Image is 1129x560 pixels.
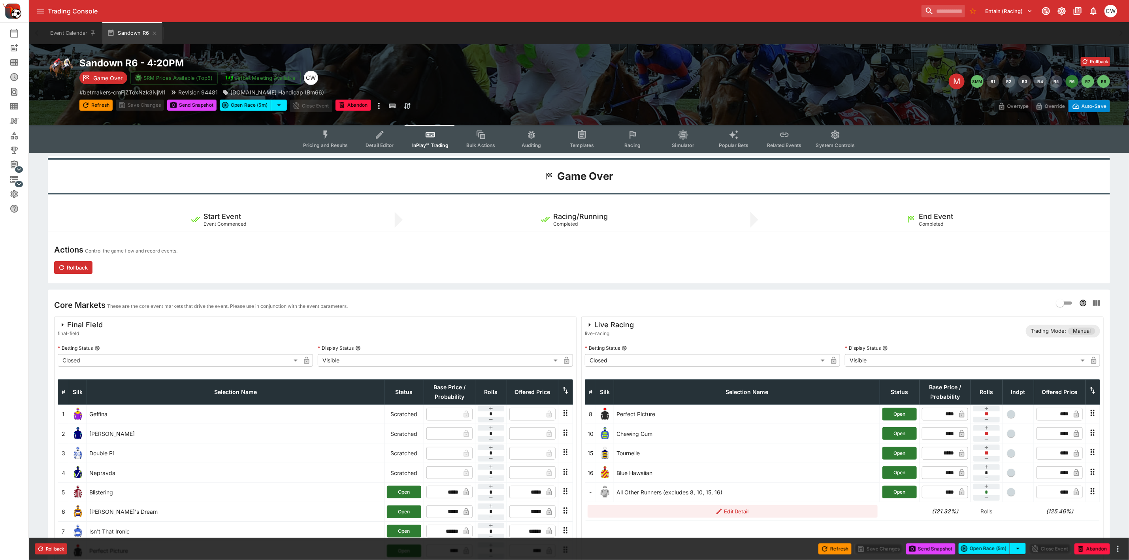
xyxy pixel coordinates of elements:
[1068,327,1095,335] span: Manual
[102,22,162,44] button: Sandown R6
[54,261,92,274] button: Rollback
[475,379,507,404] th: Rolls
[9,43,32,53] div: New Event
[971,379,1003,404] th: Rolls
[387,505,421,518] button: Open
[1055,4,1069,18] button: Toggle light/dark mode
[58,404,69,424] td: 1
[130,71,218,85] button: SRM Prices Available (Top5)
[614,443,880,463] td: Tournelle
[949,74,965,89] div: Edit Meeting
[981,5,1037,17] button: Select Tenant
[34,4,48,18] button: open drawer
[588,505,878,518] button: Edit Detail
[1034,75,1047,88] button: R4
[1003,75,1015,88] button: R2
[387,410,421,418] p: Scratched
[1074,543,1110,554] button: Abandon
[585,345,620,351] p: Betting Status
[9,160,32,170] div: Management
[1010,543,1026,554] button: select merge strategy
[585,404,596,424] td: 8
[1104,5,1117,17] div: Christopher Winter
[387,486,421,498] button: Open
[58,463,69,482] td: 4
[9,58,32,67] div: Meetings
[178,88,218,96] p: Revision 94481
[221,71,301,85] button: Jetbet Meeting Available
[9,204,32,213] div: Help & Support
[204,212,241,221] h5: Start Event
[1097,75,1110,88] button: R8
[553,212,608,221] h5: Racing/Running
[919,221,944,227] span: Completed
[220,100,287,111] div: split button
[1032,100,1069,112] button: Override
[220,100,271,111] button: Open Race (5m)
[973,507,1000,515] p: Rolls
[35,543,67,554] button: Rollback
[72,447,84,460] img: runner 3
[387,469,421,477] p: Scratched
[920,379,971,404] th: Base Price / Probability
[614,379,880,404] th: Selection Name
[1003,379,1034,404] th: Independent
[672,142,694,148] span: Simulator
[882,447,917,460] button: Open
[507,379,558,404] th: Offered Price
[1081,57,1110,66] button: Rollback
[1082,102,1106,110] p: Auto-Save
[1066,75,1078,88] button: R6
[1045,102,1065,110] p: Override
[304,71,318,85] div: Chris Winter
[971,75,984,88] button: SMM
[72,427,84,440] img: runner 2
[614,483,880,502] td: All Other Runners (excludes 8, 10, 15, 16)
[58,483,69,502] td: 5
[107,302,348,310] p: These are the core event markets that drive the event. Please use in conjunction with the event p...
[994,100,1110,112] div: Start From
[58,424,69,443] td: 2
[58,354,300,367] div: Closed
[1102,2,1120,20] button: Christopher Winter
[87,502,385,521] td: [PERSON_NAME]'s Dream
[959,543,1010,554] button: Open Race (5m)
[922,507,969,515] h6: (121.32%)
[222,88,324,96] div: Lockettled.au Handicap (Bm66)
[1113,544,1123,554] button: more
[45,22,101,44] button: Event Calendar
[719,142,748,148] span: Popular Bets
[303,142,348,148] span: Pricing and Results
[882,408,917,420] button: Open
[58,330,103,338] span: final-field
[906,543,956,554] button: Send Snapshot
[599,447,611,460] img: runner 15
[72,466,84,479] img: runner 4
[971,75,1110,88] nav: pagination navigation
[570,142,594,148] span: Templates
[880,379,920,404] th: Status
[424,379,475,404] th: Base Price / Probability
[466,142,496,148] span: Bulk Actions
[9,72,32,82] div: Futures
[599,427,611,440] img: runner 10
[87,379,385,404] th: Selection Name
[585,379,596,404] th: #
[585,483,596,502] td: -
[585,424,596,443] td: 10
[366,142,394,148] span: Detail Editor
[767,142,801,148] span: Related Events
[387,525,421,537] button: Open
[72,505,84,518] img: runner 6
[9,102,32,111] div: Template Search
[374,100,384,112] button: more
[72,525,84,537] img: runner 7
[1074,544,1110,552] span: Mark an event as closed and abandoned.
[48,7,918,15] div: Trading Console
[69,379,87,404] th: Silk
[58,502,69,521] td: 6
[624,142,641,148] span: Racing
[204,221,246,227] span: Event Commenced
[1037,507,1083,515] h6: (125.46%)
[230,88,324,96] p: [DOMAIN_NAME] Handicap (Bm66)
